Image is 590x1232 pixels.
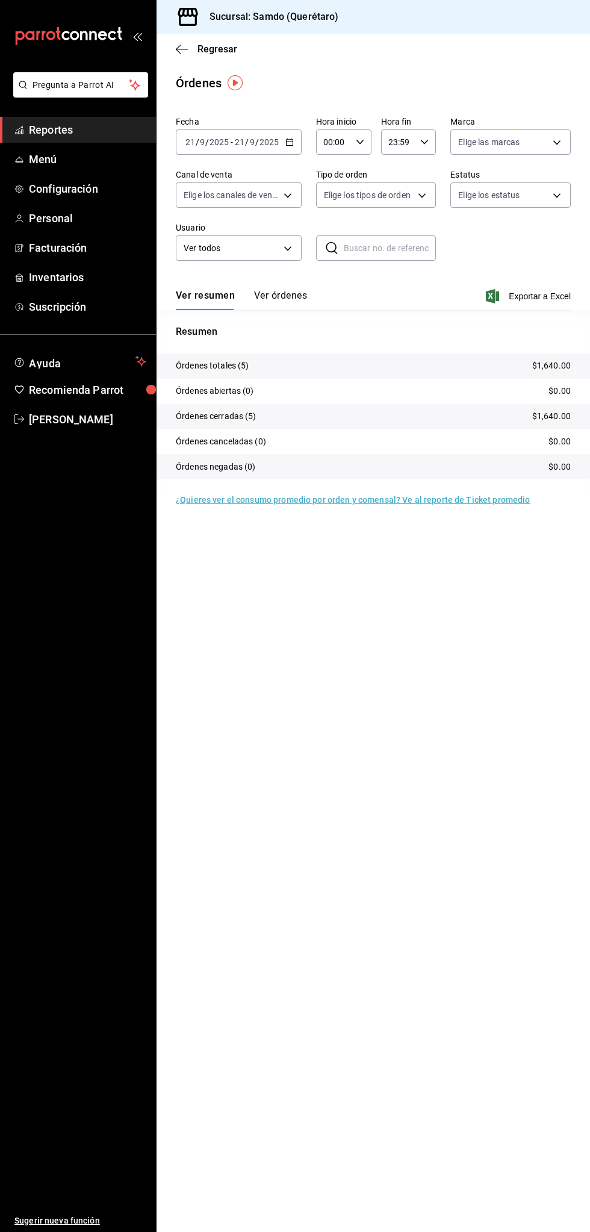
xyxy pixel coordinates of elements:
[228,75,243,90] img: Tooltip marker
[344,236,436,260] input: Buscar no. de referencia
[176,359,249,372] p: Órdenes totales (5)
[450,117,571,126] label: Marca
[458,136,520,148] span: Elige las marcas
[450,170,571,179] label: Estatus
[29,240,146,256] span: Facturación
[324,189,411,201] span: Elige los tipos de orden
[316,117,371,126] label: Hora inicio
[381,117,436,126] label: Hora fin
[259,137,279,147] input: ----
[196,137,199,147] span: /
[176,43,237,55] button: Regresar
[209,137,229,147] input: ----
[8,87,148,100] a: Pregunta a Parrot AI
[488,289,571,303] button: Exportar a Excel
[548,461,571,473] p: $0.00
[29,354,131,369] span: Ayuda
[532,359,571,372] p: $1,640.00
[29,122,146,138] span: Reportes
[176,325,571,339] p: Resumen
[176,223,302,232] label: Usuario
[316,170,436,179] label: Tipo de orden
[29,151,146,167] span: Menú
[176,461,256,473] p: Órdenes negadas (0)
[548,385,571,397] p: $0.00
[29,382,146,398] span: Recomienda Parrot
[184,242,279,255] span: Ver todos
[255,137,259,147] span: /
[176,435,266,448] p: Órdenes canceladas (0)
[197,43,237,55] span: Regresar
[29,181,146,197] span: Configuración
[458,189,520,201] span: Elige los estatus
[29,210,146,226] span: Personal
[176,290,235,310] button: Ver resumen
[14,1215,146,1227] span: Sugerir nueva función
[176,170,302,179] label: Canal de venta
[33,79,129,92] span: Pregunta a Parrot AI
[29,269,146,285] span: Inventarios
[29,299,146,315] span: Suscripción
[548,435,571,448] p: $0.00
[254,290,307,310] button: Ver órdenes
[184,189,279,201] span: Elige los canales de venta
[29,411,146,428] span: [PERSON_NAME]
[185,137,196,147] input: --
[532,410,571,423] p: $1,640.00
[249,137,255,147] input: --
[176,385,254,397] p: Órdenes abiertas (0)
[199,137,205,147] input: --
[176,117,302,126] label: Fecha
[200,10,339,24] h3: Sucursal: Samdo (Querétaro)
[245,137,249,147] span: /
[13,72,148,98] button: Pregunta a Parrot AI
[176,495,530,505] a: ¿Quieres ver el consumo promedio por orden y comensal? Ve al reporte de Ticket promedio
[176,410,256,423] p: Órdenes cerradas (5)
[231,137,233,147] span: -
[205,137,209,147] span: /
[132,31,142,41] button: open_drawer_menu
[176,290,307,310] div: navigation tabs
[234,137,245,147] input: --
[176,74,222,92] div: Órdenes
